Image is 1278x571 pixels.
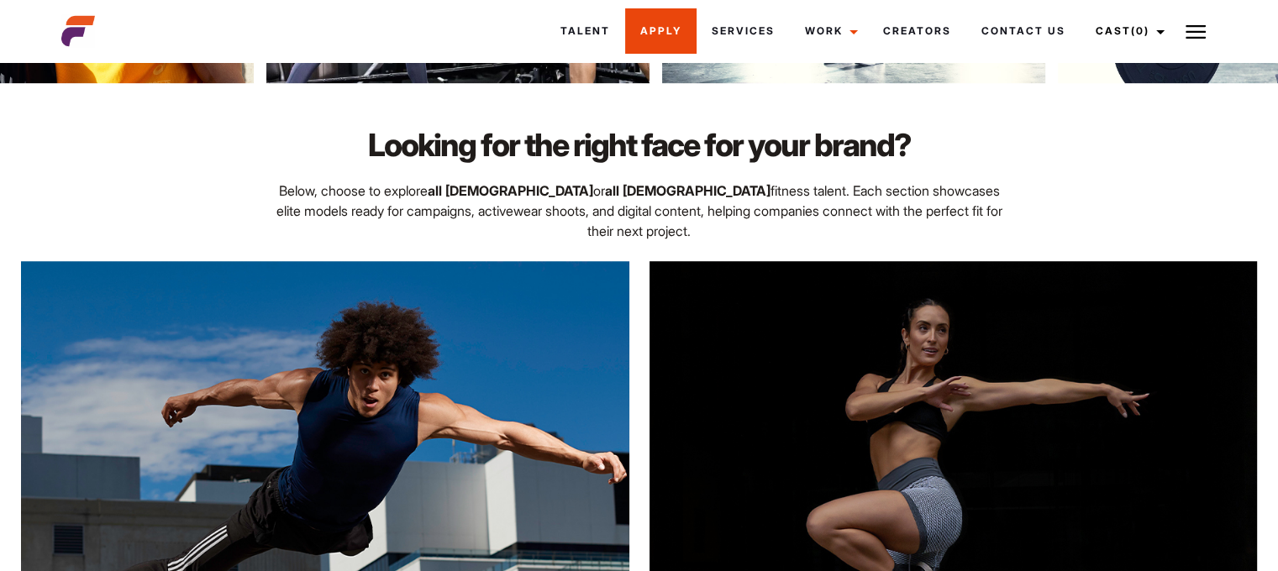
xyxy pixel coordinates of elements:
[545,8,625,54] a: Talent
[605,182,770,199] strong: all [DEMOGRAPHIC_DATA]
[1081,8,1175,54] a: Cast(0)
[1131,24,1149,37] span: (0)
[868,8,966,54] a: Creators
[697,8,790,54] a: Services
[271,181,1007,241] p: Below, choose to explore or fitness talent. Each section showcases elite models ready for campaig...
[790,8,868,54] a: Work
[61,14,95,48] img: cropped-aefm-brand-fav-22-square.png
[271,123,1007,167] h2: Looking for the right face for your brand?
[625,8,697,54] a: Apply
[1186,22,1206,42] img: Burger icon
[428,182,593,199] strong: all [DEMOGRAPHIC_DATA]
[966,8,1081,54] a: Contact Us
